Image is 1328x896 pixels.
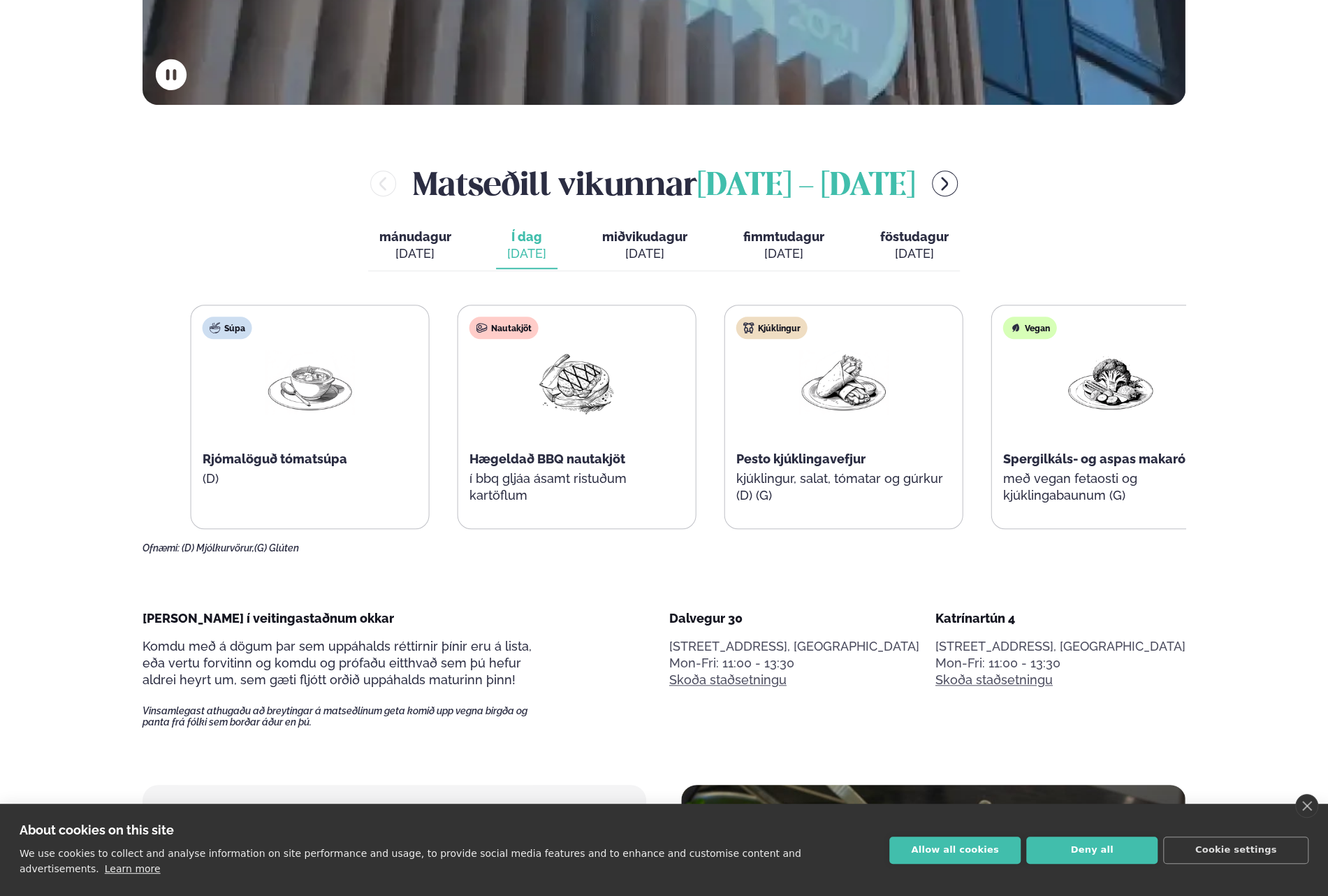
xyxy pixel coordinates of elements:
[697,171,915,202] span: [DATE] - [DATE]
[143,705,552,728] span: Vinsamlegast athugaðu að breytingar á matseðlinum geta komið upp vegna birgða og panta frá fólki ...
[413,161,915,206] h2: Matseðill vikunnar
[743,229,824,244] span: fimmtudagur
[1295,794,1318,818] a: close
[368,223,462,269] button: mánudagur [DATE]
[669,672,787,688] a: Skoða staðsetningu
[743,322,754,333] img: chicken.svg
[1003,470,1218,504] p: með vegan fetaosti og kjúklingabaunum (G)
[20,823,174,837] strong: About cookies on this site
[203,470,418,487] p: (D)
[143,611,394,626] span: [PERSON_NAME] í veitingastaðnum okkar
[736,451,866,466] span: Pesto kjúklingavefjur
[1003,451,1206,466] span: Spergilkáls- og aspas makarónur
[379,229,451,244] span: mánudagur
[669,655,919,672] div: Mon-Fri: 11:00 - 13:30
[935,638,1185,655] p: [STREET_ADDRESS], [GEOGRAPHIC_DATA]
[20,848,801,874] p: We use cookies to collect and analyse information on site performance and usage, to provide socia...
[889,837,1021,864] button: Allow all cookies
[932,171,958,196] button: menu-btn-right
[935,610,1185,627] div: Katrínartún 4
[496,223,557,269] button: Í dag [DATE]
[476,322,488,333] img: beef.svg
[469,451,625,466] span: Hægeldað BBQ nautakjöt
[669,610,919,627] div: Dalvegur 30
[880,245,949,262] div: [DATE]
[1010,322,1021,333] img: Vegan.svg
[469,317,539,339] div: Nautakjöt
[602,245,687,262] div: [DATE]
[743,245,824,262] div: [DATE]
[532,350,622,415] img: Beef-Meat.png
[669,638,919,655] p: [STREET_ADDRESS], [GEOGRAPHIC_DATA]
[1066,350,1155,415] img: Vegan.png
[203,317,252,339] div: Súpa
[143,639,532,687] span: Komdu með á dögum þar sem uppáhalds réttirnir þínir eru á lista, eða vertu forvitinn og komdu og ...
[143,542,180,554] span: Ofnæmi:
[591,223,699,269] button: miðvikudagur [DATE]
[799,350,889,415] img: Wraps.png
[203,451,347,466] span: Rjómalöguð tómatsúpa
[1003,317,1057,339] div: Vegan
[880,229,949,244] span: föstudagur
[935,655,1185,672] div: Mon-Fri: 11:00 - 13:30
[254,542,299,554] span: (G) Glúten
[1026,837,1158,864] button: Deny all
[182,542,254,554] span: (D) Mjólkurvörur,
[935,672,1053,688] a: Skoða staðsetningu
[1163,837,1308,864] button: Cookie settings
[602,229,687,244] span: miðvikudagur
[370,171,396,196] button: menu-btn-left
[736,470,951,504] p: kjúklingur, salat, tómatar og gúrkur (D) (G)
[379,245,451,262] div: [DATE]
[507,229,546,245] span: Í dag
[469,470,685,504] p: í bbq gljáa ásamt ristuðum kartöflum
[507,245,546,262] div: [DATE]
[732,223,836,269] button: fimmtudagur [DATE]
[736,317,808,339] div: Kjúklingur
[265,350,355,415] img: Soup.png
[869,223,960,269] button: föstudagur [DATE]
[105,863,161,874] a: Learn more
[210,322,221,333] img: soup.svg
